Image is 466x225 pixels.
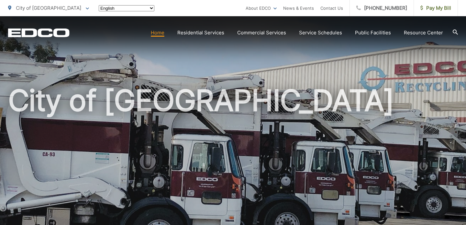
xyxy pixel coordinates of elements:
[99,5,154,11] select: Select a language
[177,29,224,37] a: Residential Services
[320,4,343,12] a: Contact Us
[237,29,286,37] a: Commercial Services
[246,4,277,12] a: About EDCO
[355,29,391,37] a: Public Facilities
[16,5,81,11] span: City of [GEOGRAPHIC_DATA]
[151,29,164,37] a: Home
[283,4,314,12] a: News & Events
[8,28,70,37] a: EDCD logo. Return to the homepage.
[420,4,451,12] span: Pay My Bill
[404,29,443,37] a: Resource Center
[299,29,342,37] a: Service Schedules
